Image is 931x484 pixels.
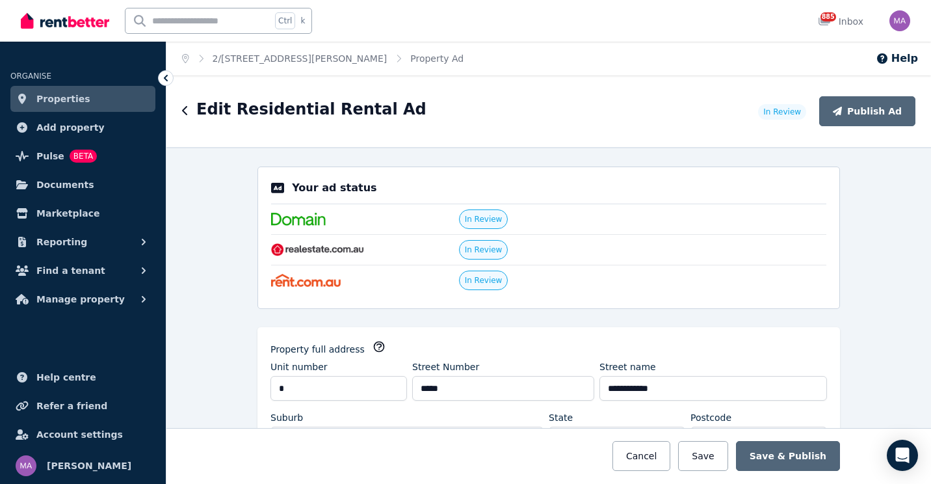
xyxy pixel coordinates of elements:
a: Refer a friend [10,393,155,419]
h1: Edit Residential Rental Ad [196,99,426,120]
p: Your ad status [292,180,376,196]
span: In Review [465,245,503,255]
nav: Breadcrumb [166,42,479,75]
img: Marc Angelone [889,10,910,31]
button: Cancel [612,441,670,471]
button: Help [876,51,918,66]
a: Property Ad [410,53,464,64]
label: Unit number [270,360,328,373]
span: Manage property [36,291,125,307]
span: Ctrl [275,12,295,29]
span: Add property [36,120,105,135]
span: Pulse [36,148,64,164]
a: Properties [10,86,155,112]
span: In Review [763,107,801,117]
button: Publish Ad [819,96,915,126]
span: 885 [820,12,836,21]
img: Rent.com.au [271,274,341,287]
span: k [300,16,305,26]
span: Find a tenant [36,263,105,278]
span: Documents [36,177,94,193]
span: Account settings [36,427,123,442]
span: [PERSON_NAME] [47,458,131,474]
button: Save & Publish [736,441,840,471]
label: Suburb [270,411,303,424]
span: ORGANISE [10,72,51,81]
img: Domain.com.au [271,213,326,226]
button: Reporting [10,229,155,255]
span: In Review [465,275,503,286]
button: Manage property [10,286,155,312]
button: Save [678,441,728,471]
span: Reporting [36,234,87,250]
img: Marc Angelone [16,455,36,476]
span: Marketplace [36,206,99,221]
a: Help centre [10,364,155,390]
a: Marketplace [10,200,155,226]
span: BETA [70,150,97,163]
label: Street Number [412,360,479,373]
img: RentBetter [21,11,109,31]
button: Find a tenant [10,258,155,284]
a: Account settings [10,422,155,448]
label: State [549,411,573,424]
a: Add property [10,114,155,141]
div: Open Intercom Messenger [887,440,918,471]
span: Help centre [36,370,96,385]
label: Street name [599,360,656,373]
a: 2/[STREET_ADDRESS][PERSON_NAME] [213,53,387,64]
label: Property full address [270,343,365,356]
img: RealEstate.com.au [271,243,364,256]
a: Documents [10,172,155,198]
a: PulseBETA [10,143,155,169]
label: Postcode [690,411,731,424]
div: Inbox [818,15,863,28]
span: Properties [36,91,90,107]
span: Refer a friend [36,398,107,414]
span: In Review [465,214,503,224]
